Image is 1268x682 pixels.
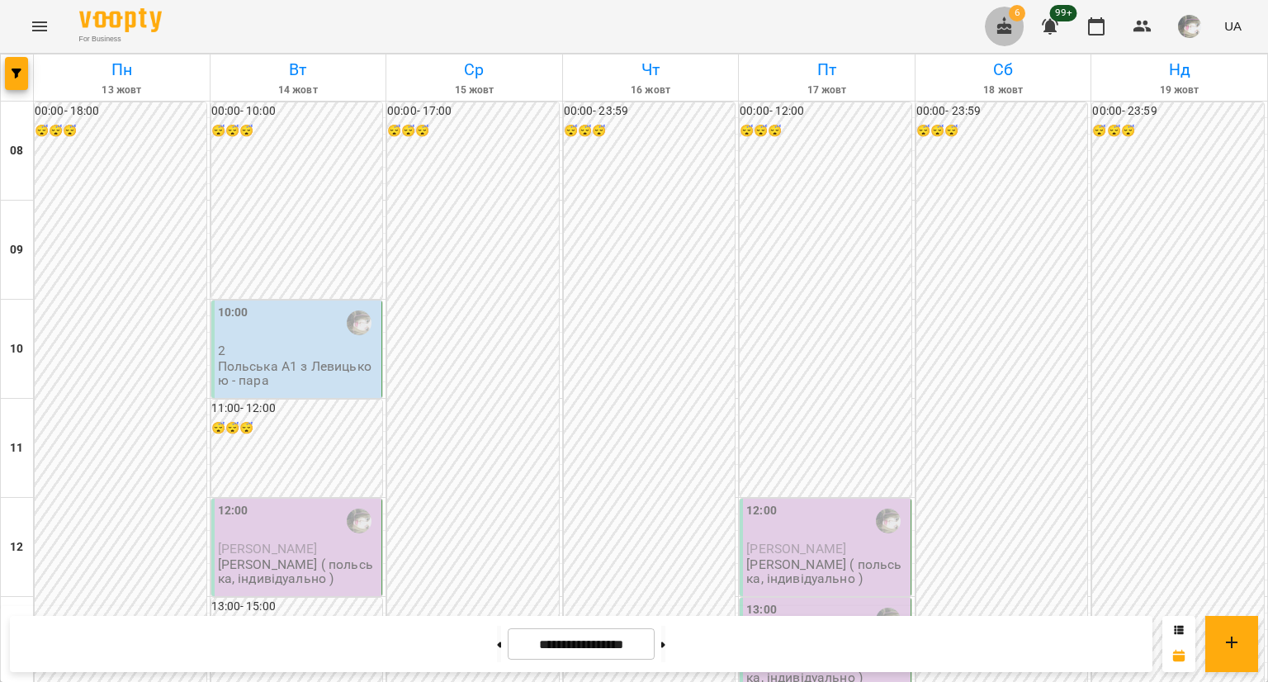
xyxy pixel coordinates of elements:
[1092,102,1264,121] h6: 00:00 - 23:59
[10,439,23,457] h6: 11
[218,541,318,556] span: [PERSON_NAME]
[213,57,384,83] h6: Вт
[746,502,777,520] label: 12:00
[389,57,560,83] h6: Ср
[741,57,912,83] h6: Пт
[36,83,207,98] h6: 13 жовт
[387,102,559,121] h6: 00:00 - 17:00
[79,34,162,45] span: For Business
[10,538,23,556] h6: 12
[389,83,560,98] h6: 15 жовт
[1094,57,1265,83] h6: Нд
[347,310,371,335] img: Левицька Софія Сергіївна (п)
[916,102,1088,121] h6: 00:00 - 23:59
[211,122,383,140] h6: 😴😴😴
[20,7,59,46] button: Menu
[36,57,207,83] h6: Пн
[218,502,248,520] label: 12:00
[1092,122,1264,140] h6: 😴😴😴
[35,102,206,121] h6: 00:00 - 18:00
[218,343,379,358] p: 2
[876,509,901,533] img: Левицька Софія Сергіївна (п)
[916,122,1088,140] h6: 😴😴😴
[218,359,379,388] p: Польська А1 з Левицькою - пара
[564,122,736,140] h6: 😴😴😴
[213,83,384,98] h6: 14 жовт
[1178,15,1201,38] img: e3906ac1da6b2fc8356eee26edbd6dfe.jpg
[35,122,206,140] h6: 😴😴😴
[10,241,23,259] h6: 09
[10,340,23,358] h6: 10
[1224,17,1242,35] span: UA
[746,557,907,586] p: [PERSON_NAME] ( польська, індивідуально )
[211,598,383,616] h6: 13:00 - 15:00
[564,102,736,121] h6: 00:00 - 23:59
[347,509,371,533] img: Левицька Софія Сергіївна (п)
[211,419,383,438] h6: 😴😴😴
[565,57,736,83] h6: Чт
[918,83,1089,98] h6: 18 жовт
[565,83,736,98] h6: 16 жовт
[387,122,559,140] h6: 😴😴😴
[1050,5,1077,21] span: 99+
[1218,11,1248,41] button: UA
[740,122,911,140] h6: 😴😴😴
[746,601,777,619] label: 13:00
[218,557,379,586] p: [PERSON_NAME] ( польська, індивідуально )
[746,541,846,556] span: [PERSON_NAME]
[741,83,912,98] h6: 17 жовт
[1009,5,1025,21] span: 6
[918,57,1089,83] h6: Сб
[10,142,23,160] h6: 08
[740,102,911,121] h6: 00:00 - 12:00
[1094,83,1265,98] h6: 19 жовт
[211,102,383,121] h6: 00:00 - 10:00
[79,8,162,32] img: Voopty Logo
[211,400,383,418] h6: 11:00 - 12:00
[218,304,248,322] label: 10:00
